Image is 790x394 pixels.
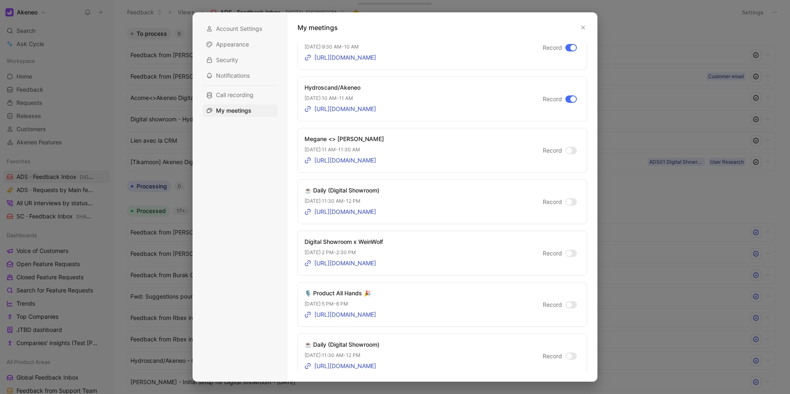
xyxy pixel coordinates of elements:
[304,104,376,114] a: [URL][DOMAIN_NAME]
[297,23,338,32] h1: My meetings
[304,197,379,205] p: [DATE] · 11:30 AM - 12 PM
[203,89,278,101] div: Call recording
[216,25,262,33] span: Account Settings
[216,107,251,115] span: My meetings
[543,43,562,53] span: Record
[304,300,376,308] p: [DATE] · 5 PM - 6 PM
[543,146,562,155] span: Record
[203,38,278,51] div: Appearance
[304,258,376,268] a: [URL][DOMAIN_NAME]
[216,91,253,99] span: Call recording
[216,40,249,49] span: Appearance
[203,70,278,82] div: Notifications
[304,351,379,359] p: [DATE] · 11:30 AM - 12 PM
[543,197,562,207] span: Record
[304,146,384,154] p: [DATE] · 11 AM - 11:30 AM
[216,56,238,64] span: Security
[304,248,383,257] p: [DATE] · 2 PM - 2:30 PM
[304,185,379,195] div: ☕️ Daily (Digital Showroom)
[203,54,278,66] div: Security
[304,134,384,144] div: Megane <> [PERSON_NAME]
[304,237,383,247] div: Digital Showroom x WeinWolf
[304,53,376,63] a: [URL][DOMAIN_NAME]
[304,207,376,217] a: [URL][DOMAIN_NAME]
[304,43,508,51] p: [DATE] · 9:30 AM - 10 AM
[304,310,376,320] a: [URL][DOMAIN_NAME]
[304,83,376,93] div: Hydroscand/Akeneo
[304,288,376,298] div: 🎙️ Product All Hands 🎉
[543,351,562,361] span: Record
[304,94,376,102] p: [DATE] · 10 AM - 11 AM
[216,72,250,80] span: Notifications
[304,361,376,371] a: [URL][DOMAIN_NAME]
[543,300,562,310] span: Record
[543,94,562,104] span: Record
[203,104,278,117] div: My meetings
[304,155,376,165] a: [URL][DOMAIN_NAME]
[304,340,379,350] div: ☕️ Daily (Digital Showroom)
[203,23,278,35] div: Account Settings
[543,248,562,258] span: Record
